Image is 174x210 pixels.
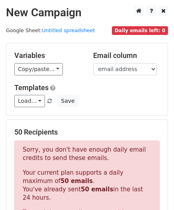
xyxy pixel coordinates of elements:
h5: 50 Recipients [14,128,160,137]
strong: 50 emails [61,177,93,185]
small: Google Sheet: [6,27,95,33]
a: Copy/paste... [14,63,63,75]
span: Daily emails left: 0 [112,26,168,35]
a: Load... [14,95,45,107]
h5: Variables [14,51,81,60]
a: Untitled spreadsheet [42,27,95,33]
h2: New Campaign [6,6,168,19]
h5: Email column [93,51,160,60]
p: Your current plan supports a daily maximum of . You've already sent in the last 24 hours. [23,169,151,202]
button: Save [57,95,78,107]
a: Daily emails left: 0 [112,27,168,33]
p: Sorry, you don't have enough daily email credits to send these emails. [23,146,151,162]
strong: 50 emails [81,186,113,193]
a: Templates [14,83,49,92]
